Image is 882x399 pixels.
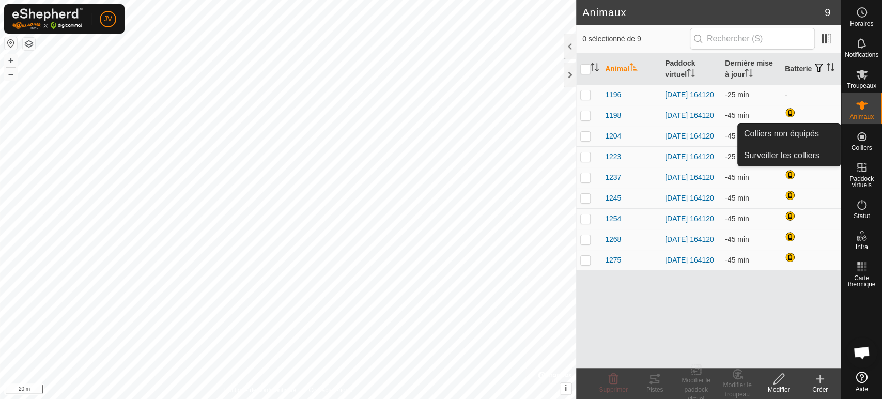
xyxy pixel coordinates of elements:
[665,90,714,99] a: [DATE] 164120
[560,383,571,394] button: i
[690,28,815,50] input: Rechercher (S)
[725,152,749,161] span: 15 sept. 2025, 17 h 25
[665,214,714,223] a: [DATE] 164120
[744,149,819,162] span: Surveiller les colliers
[841,367,882,396] a: Aide
[605,172,621,183] span: 1237
[781,54,841,85] th: Batterie
[687,70,695,79] p-sorticon: Activer pour trier
[591,65,599,73] p-sorticon: Activer pour trier
[224,386,296,395] a: Politique de confidentialité
[665,173,714,181] a: [DATE] 164120
[851,145,872,151] span: Colliers
[844,176,879,188] span: Paddock virtuels
[634,385,675,394] div: Pistes
[725,90,749,99] span: 15 sept. 2025, 17 h 25
[854,213,870,219] span: Statut
[826,65,834,73] p-sorticon: Activer pour trier
[846,337,877,368] div: Open chat
[104,13,112,24] span: JV
[665,132,714,140] a: [DATE] 164120
[599,386,627,393] span: Supprimer
[844,275,879,287] span: Carte thermique
[845,52,878,58] span: Notifications
[849,114,874,120] span: Animaux
[725,235,749,243] span: 15 sept. 2025, 17 h 06
[5,54,17,67] button: +
[605,89,621,100] span: 1196
[308,386,352,395] a: Contactez-nous
[738,124,840,144] a: Colliers non équipés
[665,235,714,243] a: [DATE] 164120
[605,151,621,162] span: 1223
[582,6,825,19] h2: Animaux
[799,385,841,394] div: Créer
[721,54,781,85] th: Dernière mise à jour
[725,132,749,140] span: 15 sept. 2025, 17 h 06
[725,194,749,202] span: 15 sept. 2025, 17 h 06
[12,8,83,29] img: Logo Gallagher
[855,386,868,392] span: Aide
[582,34,690,44] span: 0 sélectionné de 9
[738,145,840,166] a: Surveiller les colliers
[601,54,661,85] th: Animal
[629,65,638,73] p-sorticon: Activer pour trier
[745,70,753,79] p-sorticon: Activer pour trier
[825,5,830,20] span: 9
[23,38,35,50] button: Couches de carte
[661,54,721,85] th: Paddock virtuel
[605,234,621,245] span: 1268
[5,37,17,50] button: Réinitialiser la carte
[605,213,621,224] span: 1254
[605,110,621,121] span: 1198
[758,385,799,394] div: Modifier
[781,84,841,105] td: -
[565,384,567,393] span: i
[605,131,621,142] span: 1204
[717,380,758,399] div: Modifier le troupeau
[665,152,714,161] a: [DATE] 164120
[744,128,819,140] span: Colliers non équipés
[5,68,17,80] button: –
[665,111,714,119] a: [DATE] 164120
[665,256,714,264] a: [DATE] 164120
[605,193,621,204] span: 1245
[855,244,868,250] span: Infra
[847,83,876,89] span: Troupeaux
[605,255,621,266] span: 1275
[725,214,749,223] span: 15 sept. 2025, 17 h 06
[665,194,714,202] a: [DATE] 164120
[725,111,749,119] span: 15 sept. 2025, 17 h 05
[850,21,873,27] span: Horaires
[725,173,749,181] span: 15 sept. 2025, 17 h 06
[725,256,749,264] span: 15 sept. 2025, 17 h 06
